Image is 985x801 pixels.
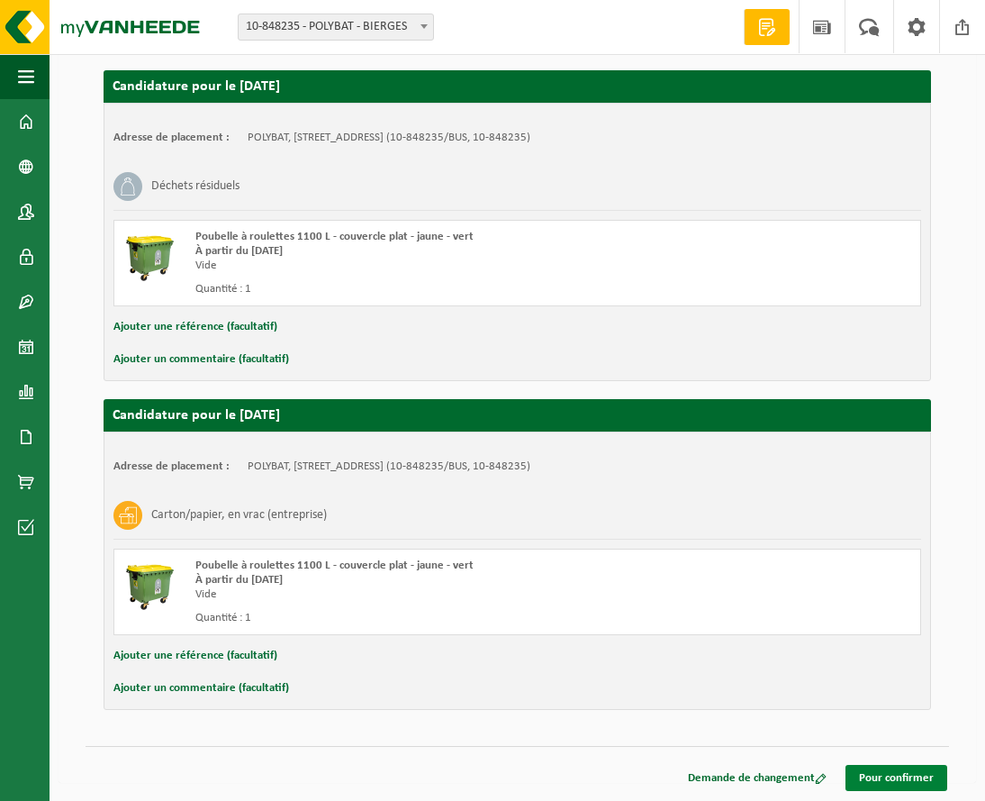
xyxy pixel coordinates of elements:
a: Pour confirmer [845,765,947,791]
font: Pour confirmer [859,772,934,784]
font: Ajouter un commentaire (facultatif) [113,353,289,365]
font: Vide [195,259,216,271]
font: Déchets résiduels [151,179,239,193]
font: Poubelle à roulettes 1100 L - couvercle plat - jaune - vert [195,560,474,571]
font: Candidature pour le [DATE] [113,408,280,423]
font: 10-848235 - POLYBAT - BIERGES [246,20,407,33]
font: Ajouter une référence (facultatif) [113,321,277,332]
img: WB-1100-HPE-GN-50.png [123,559,177,613]
font: Adresse de placement : [113,460,230,472]
button: Ajouter un commentaire (facultatif) [113,677,289,700]
font: POLYBAT, [STREET_ADDRESS] (10-848235/BUS, 10-848235) [248,132,530,143]
font: Ajouter un commentaire (facultatif) [113,682,289,694]
font: Vide [195,588,216,600]
font: Carton/papier, en vrac (entreprise) [151,508,327,522]
font: Candidature pour le [DATE] [113,79,280,94]
font: POLYBAT, [STREET_ADDRESS] (10-848235/BUS, 10-848235) [248,460,530,472]
span: 10-848235 - POLYBAT - BIERGES [238,14,434,41]
font: À partir du [DATE] [195,574,283,586]
font: Quantité : 1 [195,283,251,295]
span: 10-848235 - POLYBAT - BIERGES [239,14,433,40]
font: Quantité : 1 [195,612,251,624]
font: Adresse de placement : [113,132,230,143]
button: Ajouter un commentaire (facultatif) [113,348,289,371]
button: Ajouter une référence (facultatif) [113,315,277,339]
font: À partir du [DATE] [195,245,283,257]
font: Ajouter une référence (facultatif) [113,650,277,661]
button: Ajouter une référence (facultatif) [113,644,277,668]
font: Demande de changement [688,772,815,784]
a: Demande de changement [674,765,840,791]
img: WB-1100-HPE-GN-50.png [123,230,177,284]
font: Poubelle à roulettes 1100 L - couvercle plat - jaune - vert [195,231,474,242]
